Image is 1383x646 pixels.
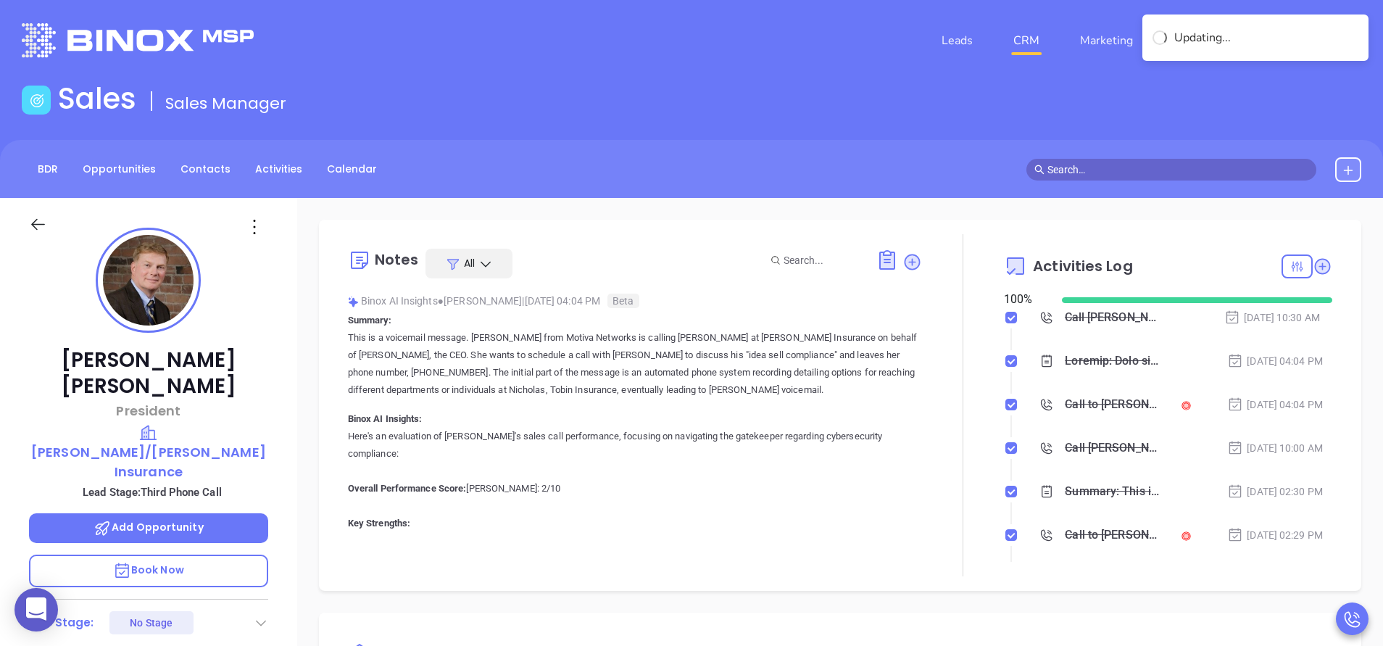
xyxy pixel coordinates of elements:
[438,295,444,307] span: ●
[348,290,922,312] div: Binox AI Insights [PERSON_NAME] | [DATE] 04:04 PM
[1074,26,1139,55] a: Marketing
[1065,524,1160,546] div: Call to [PERSON_NAME]
[1004,291,1044,308] div: 100 %
[784,252,860,268] input: Search...
[74,157,165,181] a: Opportunities
[464,256,475,270] span: All
[1065,394,1160,415] div: Call to [PERSON_NAME]
[130,611,173,634] div: No Stage
[103,235,194,326] img: profile-user
[172,157,239,181] a: Contacts
[1065,350,1160,372] div: Loremip: Dolo si a consectet adipisc. Elitseddo eius Tempor Incididu ut laboree Dolorem Aliquaeni...
[936,26,979,55] a: Leads
[318,157,386,181] a: Calendar
[94,520,204,534] span: Add Opportunity
[1227,353,1323,369] div: [DATE] 04:04 PM
[58,81,136,116] h1: Sales
[1227,527,1323,543] div: [DATE] 02:29 PM
[348,413,423,424] b: Binox AI Insights:
[375,252,419,267] div: Notes
[348,518,410,529] b: Key Strengths:
[36,483,268,502] p: Lead Stage: Third Phone Call
[29,401,268,421] p: President
[1227,484,1323,500] div: [DATE] 02:30 PM
[348,315,392,326] b: Summary:
[246,157,311,181] a: Activities
[1224,310,1320,326] div: [DATE] 10:30 AM
[607,294,639,308] span: Beta
[1034,165,1044,175] span: search
[22,23,254,57] img: logo
[1047,162,1308,178] input: Search…
[348,297,359,307] img: svg%3e
[1174,29,1358,46] div: Updating...
[55,612,94,634] div: Stage:
[1065,307,1160,328] div: Call [PERSON_NAME] to follow up
[29,347,268,399] p: [PERSON_NAME] [PERSON_NAME]
[1227,440,1323,456] div: [DATE] 10:00 AM
[348,329,922,399] p: This is a voicemail message. [PERSON_NAME] from Motiva Networks is calling [PERSON_NAME] at [PERS...
[29,157,67,181] a: BDR
[165,92,286,115] span: Sales Manager
[1227,397,1323,413] div: [DATE] 04:04 PM
[1065,437,1160,459] div: Call [PERSON_NAME] to follow up
[1008,26,1045,55] a: CRM
[29,422,268,481] a: [PERSON_NAME]/[PERSON_NAME] Insurance
[113,563,184,577] span: Book Now
[1033,259,1132,273] span: Activities Log
[348,483,467,494] b: Overall Performance Score:
[1065,481,1160,502] div: Summary: This is an automated phone system message for [PERSON_NAME] Insurance. Callers are greet...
